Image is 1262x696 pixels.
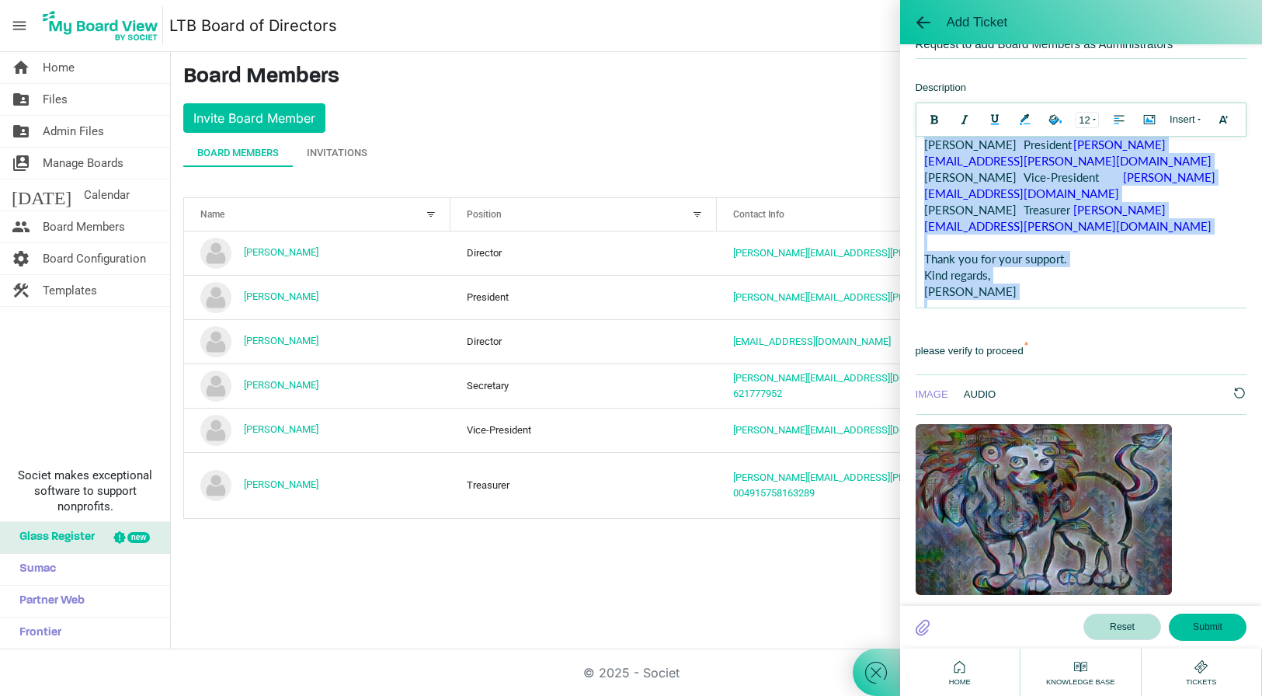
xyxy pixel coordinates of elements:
[8,130,322,147] div: Kind regards,
[12,586,85,617] span: Partner Web
[43,116,104,147] span: Admin Files
[1109,110,1129,130] span: Align
[183,103,325,133] button: Invite Board Member
[8,147,322,163] div: [PERSON_NAME]
[924,110,944,130] span: Bold (Ctrl+B)
[450,319,717,364] td: Director column header Position
[244,478,318,490] a: [PERSON_NAME]
[244,291,318,302] a: [PERSON_NAME]
[12,84,30,115] span: folder_shared
[7,468,163,514] span: Societ makes exceptional software to support nonprofits.
[1182,677,1221,687] span: Tickets
[717,231,1090,275] td: cedric.groscolas@gmail.com is template cell column header Contact Info
[200,326,231,357] img: no-profile-picture.svg
[8,65,322,98] div: [PERSON_NAME] Treasurer
[916,424,1172,595] img: captcha Image
[184,319,450,364] td: Juliana Polastri is template cell column header Name
[12,275,30,306] span: construction
[733,388,782,399] a: 621777952
[84,179,130,211] span: Calendar
[1045,110,1066,130] span: Background color
[717,275,1090,319] td: dietmar.gehring@pt.lu is template cell column header Contact Info
[12,116,30,147] span: folder_shared
[916,343,1024,359] span: Please verify to proceed
[1015,110,1035,130] span: Font color
[244,423,318,435] a: [PERSON_NAME]
[43,211,125,242] span: Board Members
[38,6,163,45] img: My Board View Logo
[733,487,815,499] a: 004915758163289
[12,243,30,274] span: settings
[947,15,1008,30] span: Add Ticket
[244,246,318,258] a: [PERSON_NAME]
[1169,614,1246,640] button: Submit
[200,209,224,220] span: Name
[8,33,322,65] div: [PERSON_NAME] Vice-President
[184,364,450,408] td: Loyde Mitchell is template cell column header Name
[38,6,169,45] a: My Board View Logo
[183,64,1250,91] h3: Board Members
[985,110,1005,130] span: Underline (Ctrl+U)
[43,275,97,306] span: Templates
[1232,386,1246,400] span: Retry
[964,387,996,402] div: AUDIO
[307,145,367,161] div: Invitations
[733,472,1040,483] a: [PERSON_NAME][EMAIL_ADDRESS][PERSON_NAME][DOMAIN_NAME]
[200,282,231,313] img: no-profile-picture.svg
[244,379,318,391] a: [PERSON_NAME]
[12,179,71,211] span: [DATE]
[200,415,231,446] img: no-profile-picture.svg
[450,364,717,408] td: Secretary column header Position
[127,532,150,543] div: new
[916,604,1247,621] div: Select the option that closely resembles the image
[12,618,61,649] span: Frontier
[733,336,891,347] a: [EMAIL_ADDRESS][DOMAIN_NAME]
[169,10,337,41] a: LTB Board of Directors
[184,231,450,275] td: Cedric GROSCOLAS is template cell column header Name
[1182,657,1221,687] div: Tickets
[12,554,56,585] span: Sumac
[43,243,146,274] span: Board Configuration
[450,275,717,319] td: President column header Position
[12,148,30,179] span: switch_account
[733,291,1040,303] a: [PERSON_NAME][EMAIL_ADDRESS][PERSON_NAME][DOMAIN_NAME]
[733,372,965,384] a: [PERSON_NAME][EMAIL_ADDRESS][DOMAIN_NAME]
[717,364,1090,408] td: loyde@qualityquay.com621777952 is template cell column header Contact Info
[717,452,1090,518] td: nicole.f.hans@gmail.com004915758163289 is template cell column header Contact Info
[1076,112,1098,128] span: Font size
[1170,113,1201,127] span: Insert options
[200,470,231,501] img: no-profile-picture.svg
[916,387,948,402] div: IMAGE
[1042,677,1118,687] span: Knowledge Base
[733,424,965,436] a: [PERSON_NAME][EMAIL_ADDRESS][DOMAIN_NAME]
[12,52,30,83] span: home
[450,408,717,452] td: Vice-President column header Position
[1139,110,1159,130] span: Insert image
[733,209,784,220] span: Contact Info
[200,238,231,269] img: no-profile-picture.svg
[733,247,1040,259] a: [PERSON_NAME][EMAIL_ADDRESS][PERSON_NAME][DOMAIN_NAME]
[583,665,680,680] a: © 2025 - Societ
[450,452,717,518] td: Treasurer column header Position
[1215,113,1229,127] span: Text Mode
[12,522,95,553] span: Glass Register
[43,52,75,83] span: Home
[467,209,502,220] span: Position
[197,145,279,161] div: Board Members
[43,84,68,115] span: Files
[717,319,1090,364] td: juleklund@gmail.com is template cell column header Contact Info
[8,114,322,130] div: Thank you for your support.
[184,452,450,518] td: Nicole Hans is template cell column header Name
[184,408,450,452] td: Marie-Laure Watrinet is template cell column header Name
[183,139,1250,167] div: tab-header
[945,677,975,687] span: Home
[5,11,34,40] span: menu
[1042,657,1118,687] div: Knowledge Base
[184,275,450,319] td: Dietmar Gehring is template cell column header Name
[200,371,231,402] img: no-profile-picture.svg
[954,110,975,130] span: Italic (Ctrl+I)
[1083,614,1161,640] button: Reset
[244,335,318,346] a: [PERSON_NAME]
[945,657,975,687] div: Home
[717,408,1090,452] td: marie-laure.watrinet@list.lu is template cell column header Contact Info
